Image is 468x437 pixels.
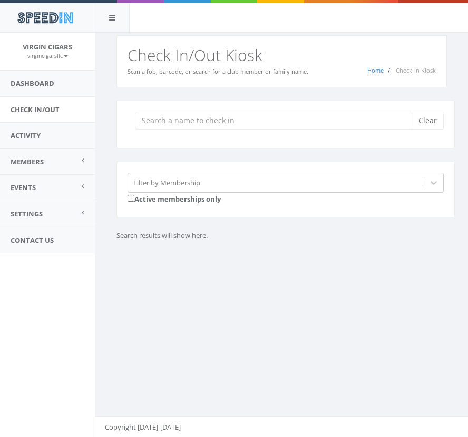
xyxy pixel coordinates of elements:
a: Home [367,66,384,74]
small: virgincigarsllc [27,52,68,59]
button: Clear [412,112,444,130]
span: Settings [11,209,43,219]
label: Active memberships only [128,193,221,204]
span: Check-In Kiosk [396,66,436,74]
h2: Check In/Out Kiosk [128,46,436,64]
input: Search a name to check in [135,112,420,130]
span: Members [11,157,44,166]
p: Search results will show here. [116,231,447,241]
small: Scan a fob, barcode, or search for a club member or family name. [128,67,308,75]
input: Active memberships only [128,195,134,202]
img: speedin_logo.png [12,8,78,27]
a: virgincigarsllc [27,51,68,60]
span: Virgin Cigars [23,42,72,52]
span: Events [11,183,36,192]
span: Contact Us [11,235,54,245]
div: Filter by Membership [133,177,200,187]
